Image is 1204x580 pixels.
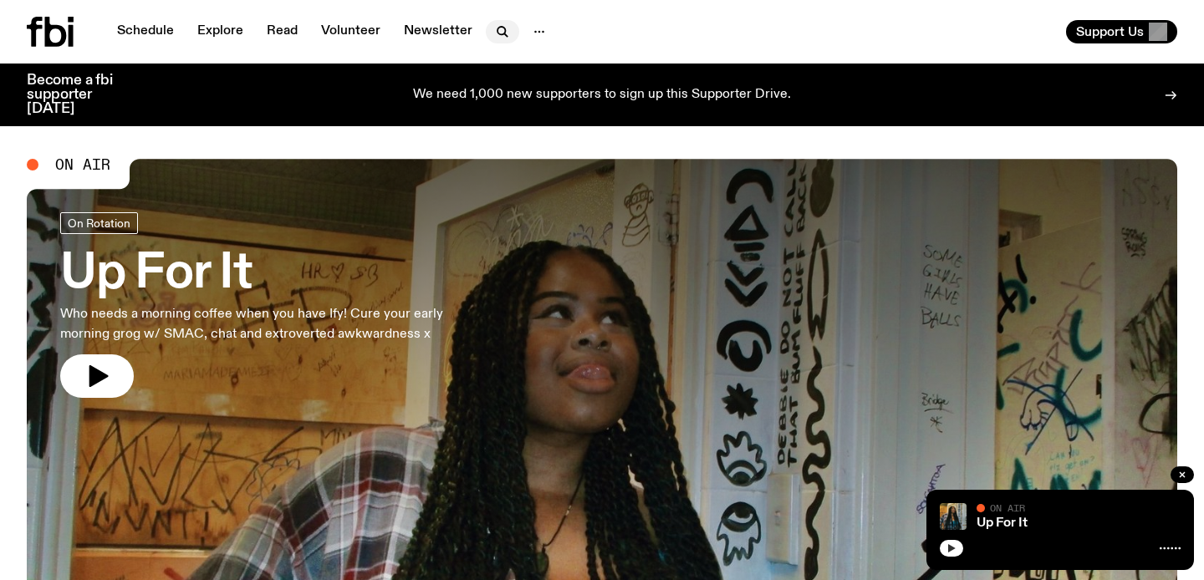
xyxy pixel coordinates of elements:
a: Schedule [107,20,184,43]
h3: Become a fbi supporter [DATE] [27,74,134,116]
a: Up For ItWho needs a morning coffee when you have Ify! Cure your early morning grog w/ SMAC, chat... [60,212,488,398]
span: On Air [990,502,1025,513]
button: Support Us [1066,20,1177,43]
h3: Up For It [60,251,488,298]
img: Ify - a Brown Skin girl with black braided twists, looking up to the side with her tongue stickin... [940,503,967,530]
span: On Air [55,157,110,172]
a: Explore [187,20,253,43]
a: Read [257,20,308,43]
span: Support Us [1076,24,1144,39]
span: On Rotation [68,216,130,229]
p: We need 1,000 new supporters to sign up this Supporter Drive. [413,88,791,103]
a: Volunteer [311,20,390,43]
p: Who needs a morning coffee when you have Ify! Cure your early morning grog w/ SMAC, chat and extr... [60,304,488,344]
a: Up For It [977,516,1028,530]
a: Newsletter [394,20,482,43]
a: On Rotation [60,212,138,234]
